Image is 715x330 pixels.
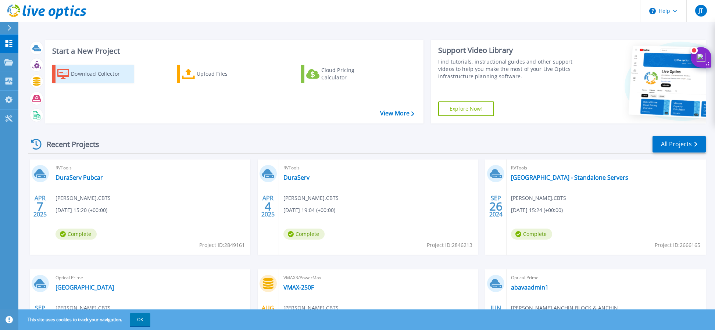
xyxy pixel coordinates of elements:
[177,65,259,83] a: Upload Files
[28,135,109,153] div: Recent Projects
[655,241,700,249] span: Project ID: 2666165
[71,67,130,81] div: Download Collector
[283,274,474,282] span: VMAX3/PowerMax
[33,303,47,330] div: SEP 2024
[33,193,47,220] div: APR 2025
[321,67,380,81] div: Cloud Pricing Calculator
[438,58,579,80] div: Find tutorials, instructional guides and other support videos to help you make the most of your L...
[56,164,246,172] span: RVTools
[56,284,114,291] a: [GEOGRAPHIC_DATA]
[301,65,383,83] a: Cloud Pricing Calculator
[698,8,703,14] span: JT
[511,206,563,214] span: [DATE] 15:24 (+00:00)
[511,229,552,240] span: Complete
[261,303,275,330] div: AUG 2024
[511,164,701,172] span: RVTools
[283,206,335,214] span: [DATE] 19:04 (+00:00)
[438,101,494,116] a: Explore Now!
[511,304,618,312] span: [PERSON_NAME] , ANCHIN BLOCK & ANCHIN
[653,136,706,153] a: All Projects
[283,229,325,240] span: Complete
[511,174,628,181] a: [GEOGRAPHIC_DATA] - Standalone Servers
[56,274,246,282] span: Optical Prime
[56,229,97,240] span: Complete
[489,203,503,209] span: 26
[380,110,414,117] a: View More
[511,274,701,282] span: Optical Prime
[197,67,255,81] div: Upload Files
[427,241,472,249] span: Project ID: 2846213
[56,206,107,214] span: [DATE] 15:20 (+00:00)
[56,304,111,312] span: [PERSON_NAME] , CBTS
[489,193,503,220] div: SEP 2024
[438,46,579,55] div: Support Video Library
[261,193,275,220] div: APR 2025
[511,284,548,291] a: abavaadmin1
[20,313,150,326] span: This site uses cookies to track your navigation.
[489,303,503,330] div: JUN 2024
[511,194,566,202] span: [PERSON_NAME] , CBTS
[37,203,43,209] span: 7
[130,313,150,326] button: OK
[283,284,314,291] a: VMAX-250F
[283,164,474,172] span: RVTools
[283,304,339,312] span: [PERSON_NAME] , CBTS
[52,47,414,55] h3: Start a New Project
[199,241,245,249] span: Project ID: 2849161
[56,174,103,181] a: DuraServ Pubcar
[283,174,310,181] a: DuraServ
[265,203,271,209] span: 4
[56,194,111,202] span: [PERSON_NAME] , CBTS
[52,65,134,83] a: Download Collector
[283,194,339,202] span: [PERSON_NAME] , CBTS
